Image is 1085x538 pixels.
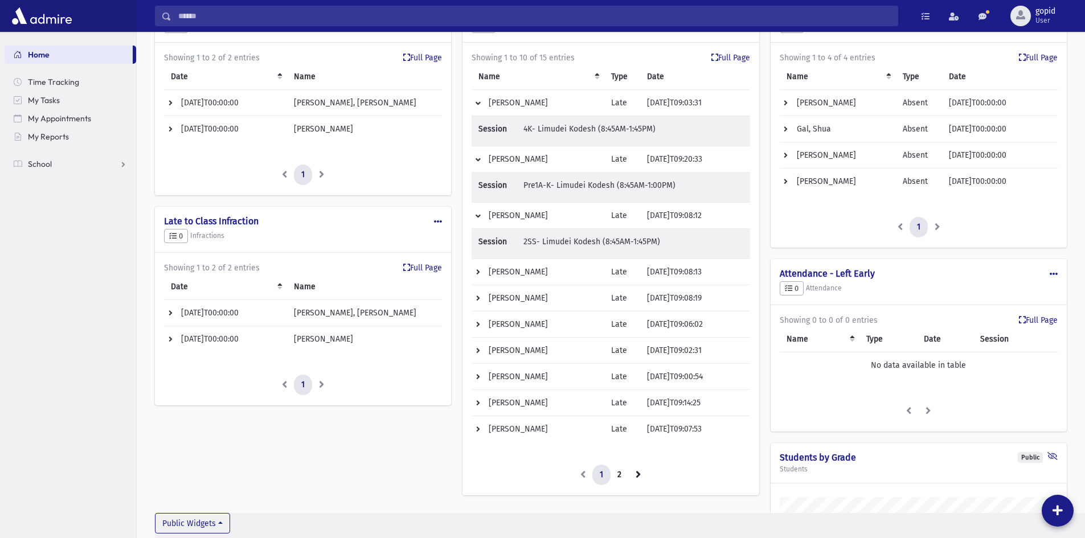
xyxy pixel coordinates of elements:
[604,416,640,442] td: Late
[169,232,183,240] span: 0
[780,452,1058,463] h4: Students by Grade
[640,416,750,442] td: [DATE]T09:07:53
[780,142,896,169] td: [PERSON_NAME]
[472,285,604,311] td: [PERSON_NAME]
[896,64,943,90] th: Type
[523,180,675,190] span: Pre1A-K- Limudei Kodesh (8:45AM-1:00PM)
[604,203,640,229] td: Late
[478,179,521,191] span: Session
[28,132,69,142] span: My Reports
[1019,314,1058,326] a: Full Page
[28,159,52,169] span: School
[780,64,896,90] th: Name
[171,6,898,26] input: Search
[592,465,611,485] a: 1
[942,64,1058,90] th: Date
[604,259,640,285] td: Late
[478,123,521,135] span: Session
[164,229,188,244] button: 0
[780,52,1058,64] div: Showing 1 to 4 of 4 entries
[5,109,136,128] a: My Appointments
[711,52,750,64] a: Full Page
[917,326,974,352] th: Date
[640,364,750,390] td: [DATE]T09:00:54
[640,259,750,285] td: [DATE]T09:08:13
[5,155,136,173] a: School
[942,169,1058,195] td: [DATE]T00:00:00
[1018,452,1043,463] div: Public
[472,90,604,116] td: [PERSON_NAME]
[5,46,133,64] a: Home
[28,95,60,105] span: My Tasks
[164,229,442,244] h5: Infractions
[640,338,750,364] td: [DATE]T09:02:31
[780,268,1058,279] h4: Attendance - Left Early
[780,352,1058,379] td: No data available in table
[640,146,750,173] td: [DATE]T09:20:33
[164,262,442,274] div: Showing 1 to 2 of 2 entries
[164,116,287,142] td: [DATE]T00:00:00
[287,116,443,142] td: [PERSON_NAME]
[780,281,1058,296] h5: Attendance
[780,116,896,142] td: Gal, Shua
[5,128,136,146] a: My Reports
[780,169,896,195] td: [PERSON_NAME]
[472,52,750,64] div: Showing 1 to 10 of 15 entries
[1019,52,1058,64] a: Full Page
[28,50,50,60] span: Home
[164,274,287,300] th: Date
[164,52,442,64] div: Showing 1 to 2 of 2 entries
[604,90,640,116] td: Late
[942,142,1058,169] td: [DATE]T00:00:00
[640,390,750,416] td: [DATE]T09:14:25
[1035,16,1055,25] span: User
[478,236,521,248] span: Session
[523,237,660,247] span: 2SS- Limudei Kodesh (8:45AM-1:45PM)
[910,217,928,237] a: 1
[640,64,750,90] th: Date
[604,311,640,338] td: Late
[472,311,604,338] td: [PERSON_NAME]
[896,169,943,195] td: Absent
[472,146,604,173] td: [PERSON_NAME]
[604,364,640,390] td: Late
[287,64,443,90] th: Name
[164,90,287,116] td: [DATE]T00:00:00
[28,77,79,87] span: Time Tracking
[9,5,75,27] img: AdmirePro
[164,64,287,90] th: Date
[472,364,604,390] td: [PERSON_NAME]
[610,465,629,485] a: 2
[896,142,943,169] td: Absent
[155,513,230,533] button: Public Widgets
[942,90,1058,116] td: [DATE]T00:00:00
[780,90,896,116] td: [PERSON_NAME]
[287,90,443,116] td: [PERSON_NAME], [PERSON_NAME]
[942,116,1058,142] td: [DATE]T00:00:00
[604,338,640,364] td: Late
[1035,7,1055,16] span: gopid
[785,284,799,293] span: 0
[604,64,640,90] th: Type
[287,326,443,352] td: [PERSON_NAME]
[896,90,943,116] td: Absent
[640,311,750,338] td: [DATE]T09:06:02
[164,300,287,326] td: [DATE]T00:00:00
[780,326,859,352] th: Name
[164,326,287,352] td: [DATE]T00:00:00
[604,285,640,311] td: Late
[896,116,943,142] td: Absent
[294,375,312,395] a: 1
[28,113,91,124] span: My Appointments
[403,262,442,274] a: Full Page
[5,91,136,109] a: My Tasks
[604,146,640,173] td: Late
[640,90,750,116] td: [DATE]T09:03:31
[403,52,442,64] a: Full Page
[472,64,604,90] th: Name
[973,326,1058,352] th: Session
[780,465,1058,473] h5: Students
[287,300,443,326] td: [PERSON_NAME], [PERSON_NAME]
[472,390,604,416] td: [PERSON_NAME]
[5,73,136,91] a: Time Tracking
